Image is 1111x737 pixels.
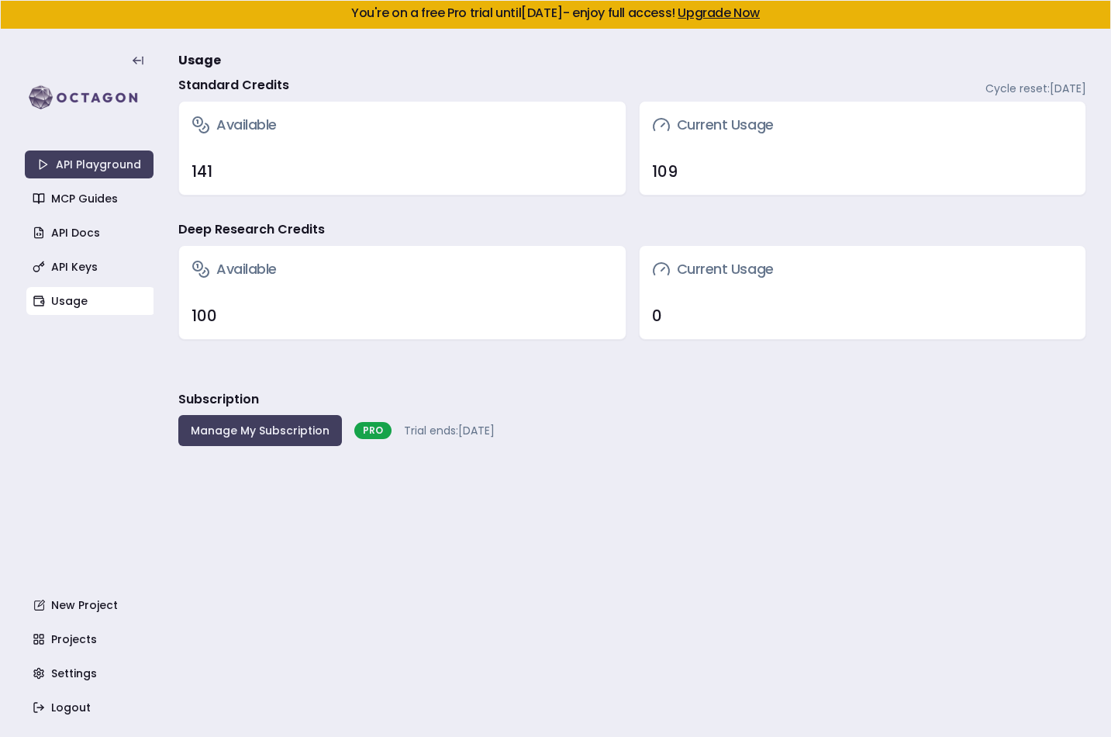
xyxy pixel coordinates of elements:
[178,390,259,409] h3: Subscription
[178,51,221,70] span: Usage
[25,151,154,178] a: API Playground
[26,694,155,721] a: Logout
[652,305,1074,327] div: 0
[26,659,155,687] a: Settings
[13,7,1098,19] h5: You're on a free Pro trial until [DATE] - enjoy full access!
[26,591,155,619] a: New Project
[985,81,1086,96] span: Cycle reset: [DATE]
[678,4,760,22] a: Upgrade Now
[26,253,155,281] a: API Keys
[191,258,277,280] h3: Available
[178,220,325,239] h4: Deep Research Credits
[25,82,154,113] img: logo-rect-yK7x_WSZ.svg
[178,76,289,95] h4: Standard Credits
[652,258,774,280] h3: Current Usage
[178,415,342,446] button: Manage My Subscription
[191,161,613,182] div: 141
[652,161,1074,182] div: 109
[26,287,155,315] a: Usage
[404,423,495,438] span: Trial ends: [DATE]
[26,219,155,247] a: API Docs
[354,422,392,439] div: PRO
[26,185,155,213] a: MCP Guides
[652,114,774,136] h3: Current Usage
[26,625,155,653] a: Projects
[191,305,613,327] div: 100
[191,114,277,136] h3: Available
